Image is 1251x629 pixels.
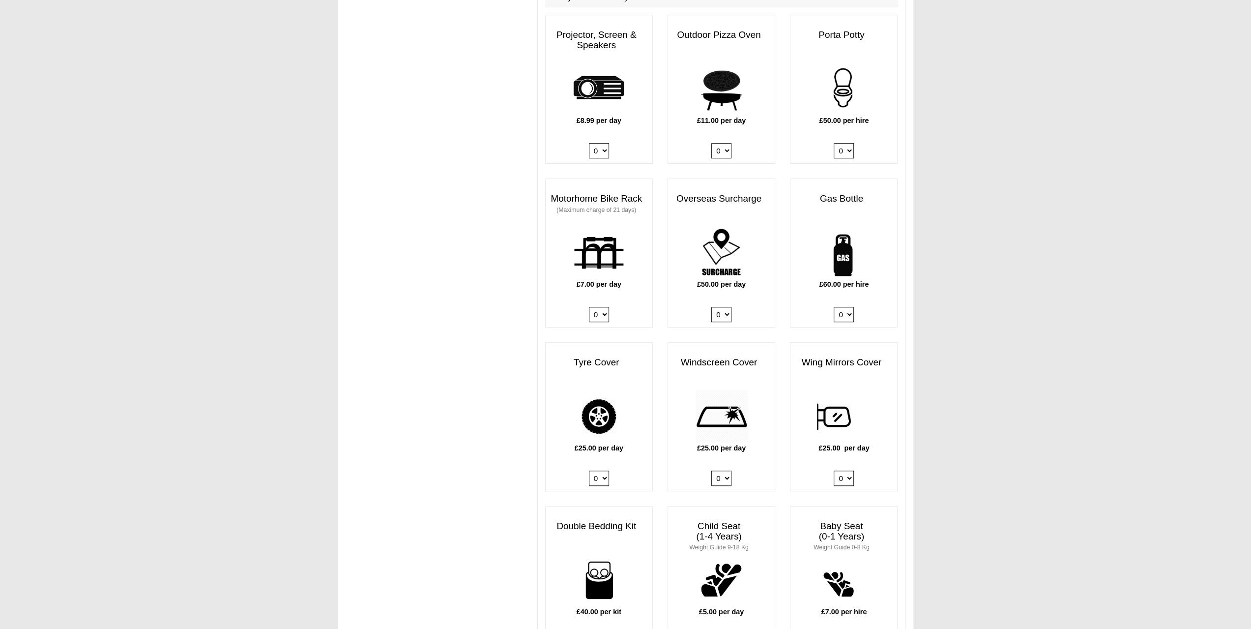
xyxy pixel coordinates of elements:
h3: Wing Mirrors Cover [790,353,897,373]
img: windscreen.png [695,389,748,443]
b: £50.00 per day [697,280,746,288]
img: tyre.png [572,389,626,443]
h3: Gas Bottle [790,189,897,209]
img: potty.png [817,62,871,116]
b: £7.00 per hire [821,608,867,616]
img: wing.png [817,389,871,443]
h3: Overseas Surcharge [668,189,775,209]
h3: Child Seat (1-4 Years) [668,516,775,557]
b: £25.00 per day [818,444,869,452]
img: bedding-for-two.png [572,553,626,607]
img: child.png [695,553,748,607]
img: baby.png [817,553,871,607]
b: £5.00 per day [699,608,744,616]
small: Weight Guide 9-18 Kg [689,544,748,551]
h3: Porta Potty [790,25,897,45]
b: £60.00 per hire [819,280,869,288]
b: £7.00 per day [577,280,621,288]
img: bike-rack.png [572,226,626,279]
h3: Windscreen Cover [668,353,775,373]
small: Weight Guide 0-8 Kg [814,544,870,551]
small: (Maximum charge of 21 days) [556,207,636,213]
img: surcharge.png [695,226,748,279]
b: £25.00 per day [697,444,746,452]
img: pizza.png [695,62,748,116]
b: £25.00 per day [575,444,623,452]
h3: Outdoor Pizza Oven [668,25,775,45]
h3: Baby Seat (0-1 Years) [790,516,897,557]
img: projector.png [572,62,626,116]
h3: Projector, Screen & Speakers [546,25,652,56]
b: £40.00 per kit [577,608,621,616]
b: £50.00 per hire [819,117,869,124]
b: £11.00 per day [697,117,746,124]
img: gas-bottle.png [817,226,871,279]
h3: Motorhome Bike Rack [546,189,652,219]
h3: Tyre Cover [546,353,652,373]
h3: Double Bedding Kit [546,516,652,537]
b: £8.99 per day [577,117,621,124]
